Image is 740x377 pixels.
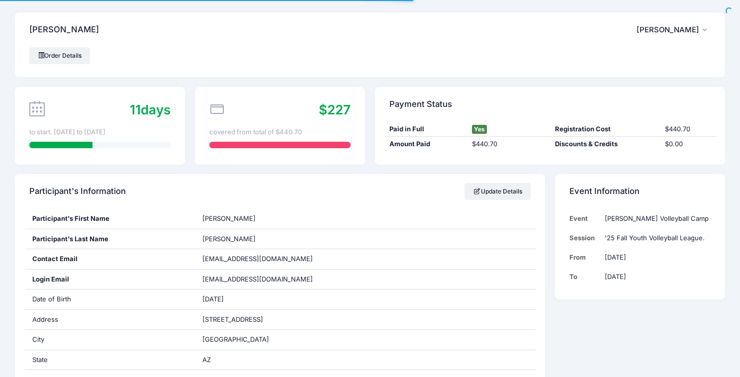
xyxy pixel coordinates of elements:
[550,124,660,134] div: Registration Cost
[600,228,711,248] td: '25 Fall Youth Volleyball League.
[25,310,195,330] div: Address
[569,178,640,206] h4: Event Information
[29,178,126,206] h4: Participant's Information
[25,270,195,289] div: Login Email
[600,248,711,267] td: [DATE]
[29,47,90,64] a: Order Details
[130,100,171,119] div: days
[25,249,195,269] div: Contact Email
[25,289,195,309] div: Date of Birth
[319,102,351,117] span: $227
[569,248,600,267] td: From
[569,228,600,248] td: Session
[202,335,269,343] span: [GEOGRAPHIC_DATA]
[202,275,327,284] span: [EMAIL_ADDRESS][DOMAIN_NAME]
[637,25,699,34] span: [PERSON_NAME]
[600,267,711,286] td: [DATE]
[25,229,195,249] div: Participant's Last Name
[472,125,487,134] span: Yes
[29,127,171,137] div: to start. [DATE] to [DATE]
[202,295,224,303] span: [DATE]
[25,350,195,370] div: State
[464,183,531,200] a: Update Details
[25,330,195,350] div: City
[384,139,467,149] div: Amount Paid
[550,139,660,149] div: Discounts & Credits
[202,214,256,222] span: [PERSON_NAME]
[637,18,711,41] button: [PERSON_NAME]
[209,127,351,137] div: covered from total of $440.70
[202,255,313,263] span: [EMAIL_ADDRESS][DOMAIN_NAME]
[389,90,452,118] h4: Payment Status
[202,356,211,364] span: AZ
[600,209,711,228] td: [PERSON_NAME] Volleyball Camp
[569,267,600,286] td: To
[25,209,195,229] div: Participant's First Name
[29,16,99,44] h4: [PERSON_NAME]
[130,102,141,117] span: 11
[660,139,716,149] div: $0.00
[467,139,550,149] div: $440.70
[569,209,600,228] td: Event
[202,315,263,323] span: [STREET_ADDRESS]
[660,124,716,134] div: $440.70
[384,124,467,134] div: Paid in Full
[202,235,256,243] span: [PERSON_NAME]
